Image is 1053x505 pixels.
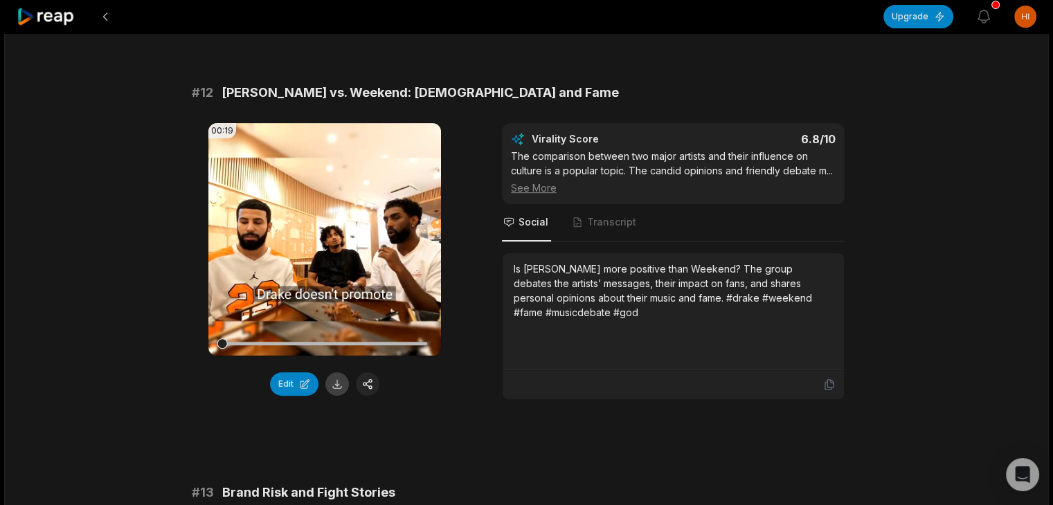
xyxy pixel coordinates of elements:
[587,215,636,229] span: Transcript
[519,215,548,229] span: Social
[687,132,836,146] div: 6.8 /10
[511,181,836,195] div: See More
[192,483,214,502] span: # 13
[270,372,318,396] button: Edit
[532,132,681,146] div: Virality Score
[514,261,833,320] div: Is [PERSON_NAME] more positive than Weekend? The group debates the artists’ messages, their impac...
[208,123,441,356] video: Your browser does not support mp4 format.
[192,83,213,102] span: # 12
[222,83,619,102] span: [PERSON_NAME] vs. Weekend: [DEMOGRAPHIC_DATA] and Fame
[1006,458,1039,491] div: Open Intercom Messenger
[502,204,845,241] nav: Tabs
[511,149,836,195] div: The comparison between two major artists and their influence on culture is a popular topic. The c...
[222,483,395,502] span: Brand Risk and Fight Stories
[883,5,953,28] button: Upgrade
